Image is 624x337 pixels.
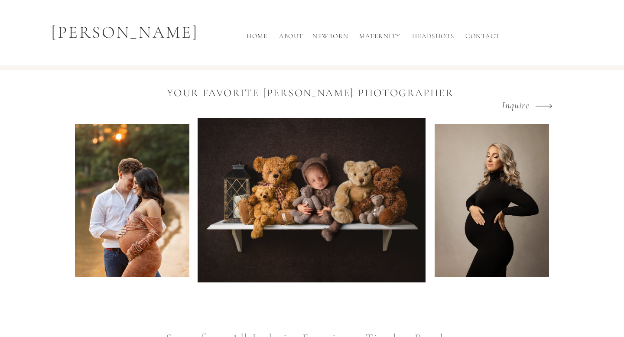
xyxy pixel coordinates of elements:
a: Maternity [356,31,404,45]
a: Inquire [502,98,544,106]
a: Contact [463,31,502,45]
a: About [277,31,305,45]
p: [PERSON_NAME] [43,20,207,45]
a: Headshots [409,31,457,45]
a: Home [243,31,271,45]
a: Newborn [311,31,350,45]
h1: Your favorite [PERSON_NAME] Photographer [130,85,491,102]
